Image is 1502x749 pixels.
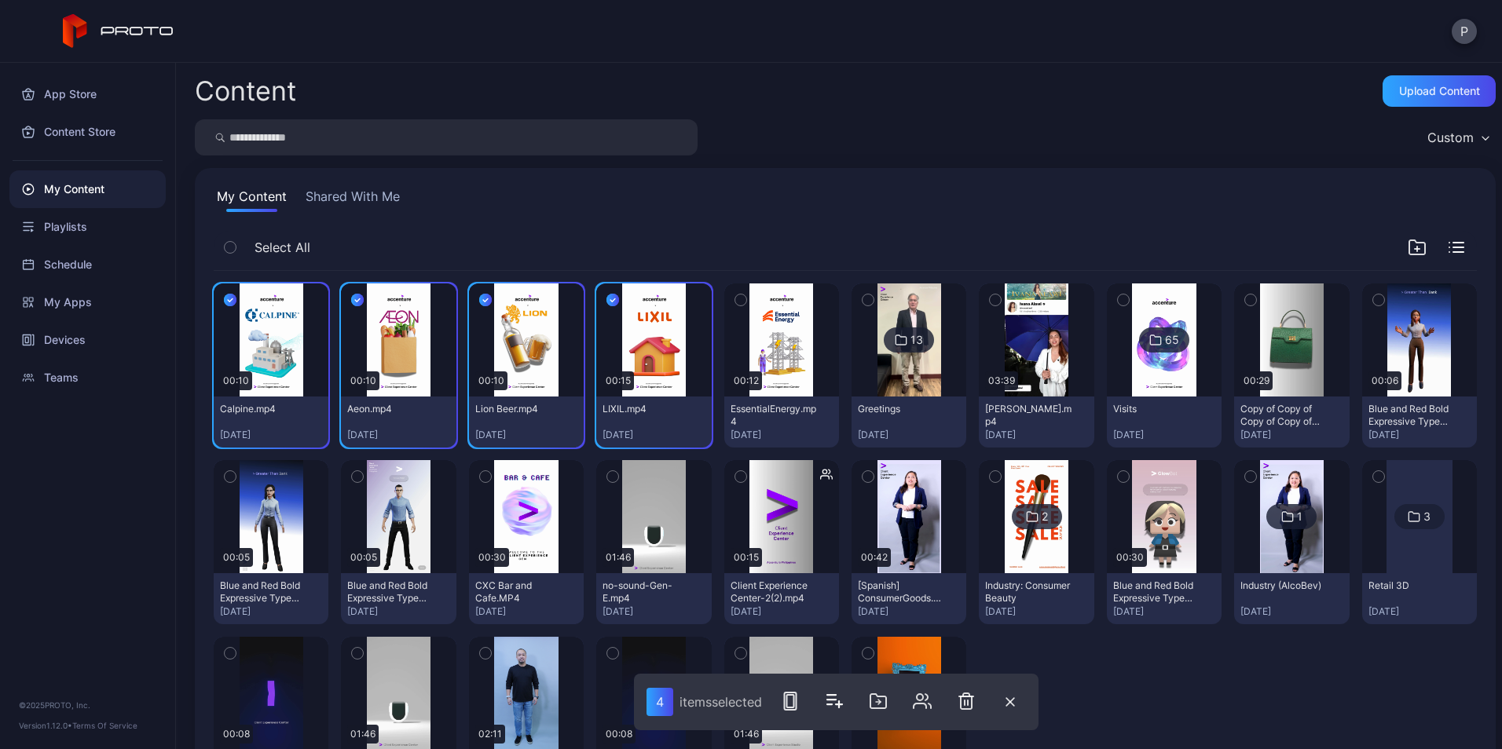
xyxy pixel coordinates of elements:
[341,573,456,624] button: Blue and Red Bold Expressive Type Gadgets Static Snapchat Snap Ad-2.mp4[DATE]
[1362,396,1477,448] button: Blue and Red Bold Expressive Type Gadgets Static Snapchat Snap Ad-3.mp4[DATE]
[603,579,689,605] div: no-sound-Gen-E.mp4
[1420,119,1496,155] button: Custom
[475,605,577,618] div: [DATE]
[858,403,944,415] div: Greetings
[19,721,72,730] span: Version 1.12.0 •
[724,396,839,448] button: EssentialEnergy.mp4[DATE]
[680,694,762,710] div: item s selected
[255,238,310,257] span: Select All
[724,573,839,624] button: Client Experience Center-2(2).mp4[DATE]
[220,579,306,605] div: Blue and Red Bold Expressive Type Gadgets Static Snapchat Snap Ad.mp4
[596,396,711,448] button: LIXIL.mp4[DATE]
[1165,333,1179,347] div: 65
[9,246,166,283] a: Schedule
[1297,510,1302,524] div: 1
[469,396,584,448] button: Lion Beer.mp4[DATE]
[731,579,817,605] div: Client Experience Center-2(2).mp4
[9,208,166,246] a: Playlists
[1240,403,1327,428] div: Copy of Copy of Copy of Copy of Client Experience Center (1).mp4
[214,396,328,448] button: Calpine.mp4[DATE]
[347,579,434,605] div: Blue and Red Bold Expressive Type Gadgets Static Snapchat Snap Ad-2.mp4
[302,187,403,212] button: Shared With Me
[347,403,434,415] div: Aeon.mp4
[979,573,1094,624] button: Industry: Consumer Beauty[DATE]
[1234,396,1349,448] button: Copy of Copy of Copy of Copy of Client Experience Center (1).mp4[DATE]
[603,605,705,618] div: [DATE]
[347,429,449,441] div: [DATE]
[1368,429,1471,441] div: [DATE]
[1107,573,1222,624] button: Blue and Red Bold Expressive Type Gadgets Static Snapchat Snap Ad-4.mp4[DATE]
[731,429,833,441] div: [DATE]
[858,579,944,605] div: [Spanish] ConsumerGoods.mp4
[985,579,1072,605] div: Industry: Consumer Beauty
[1368,605,1471,618] div: [DATE]
[214,573,328,624] button: Blue and Red Bold Expressive Type Gadgets Static Snapchat Snap Ad.mp4[DATE]
[852,573,966,624] button: [Spanish] ConsumerGoods.mp4[DATE]
[1113,429,1215,441] div: [DATE]
[9,170,166,208] a: My Content
[19,699,156,711] div: © 2025 PROTO, Inc.
[214,187,290,212] button: My Content
[852,396,966,448] button: Greetings[DATE]
[195,78,296,104] div: Content
[1427,130,1474,145] div: Custom
[9,113,166,151] a: Content Store
[1368,403,1455,428] div: Blue and Red Bold Expressive Type Gadgets Static Snapchat Snap Ad-3.mp4
[475,579,562,605] div: CXC Bar and Cafe.MP4
[475,403,562,415] div: Lion Beer.mp4
[603,403,689,415] div: LIXIL.mp4
[1383,75,1496,107] button: Upload Content
[9,283,166,321] a: My Apps
[1113,579,1200,605] div: Blue and Red Bold Expressive Type Gadgets Static Snapchat Snap Ad-4.mp4
[1240,429,1343,441] div: [DATE]
[72,721,137,730] a: Terms Of Service
[858,605,960,618] div: [DATE]
[9,321,166,359] a: Devices
[1362,573,1477,624] button: Retail 3D[DATE]
[347,605,449,618] div: [DATE]
[979,396,1094,448] button: [PERSON_NAME].mp4[DATE]
[469,573,584,624] button: CXC Bar and Cafe.MP4[DATE]
[731,605,833,618] div: [DATE]
[731,403,817,428] div: EssentialEnergy.mp4
[1399,85,1480,97] div: Upload Content
[9,75,166,113] a: App Store
[596,573,711,624] button: no-sound-Gen-E.mp4[DATE]
[858,429,960,441] div: [DATE]
[475,429,577,441] div: [DATE]
[1113,403,1200,415] div: Visits
[1107,396,1222,448] button: Visits[DATE]
[603,429,705,441] div: [DATE]
[1240,579,1327,592] div: Industry (AlcoBev)
[1423,510,1431,524] div: 3
[985,605,1087,618] div: [DATE]
[1113,605,1215,618] div: [DATE]
[1234,573,1349,624] button: Industry (AlcoBev)[DATE]
[9,359,166,396] a: Teams
[220,429,322,441] div: [DATE]
[1042,510,1048,524] div: 2
[220,605,322,618] div: [DATE]
[985,403,1072,428] div: IVANA.mp4
[341,396,456,448] button: Aeon.mp4[DATE]
[220,403,306,415] div: Calpine.mp4
[1368,579,1455,592] div: Retail 3D
[647,688,673,716] div: 4
[910,333,923,347] div: 13
[985,429,1087,441] div: [DATE]
[1240,605,1343,618] div: [DATE]
[1452,19,1477,44] button: P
